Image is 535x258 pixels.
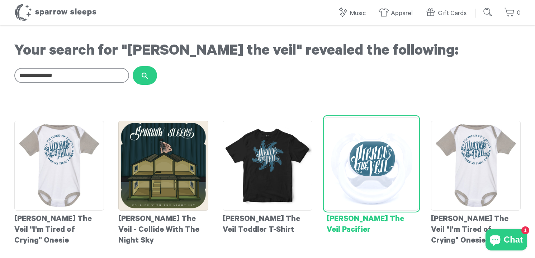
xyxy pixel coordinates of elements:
div: [PERSON_NAME] The Veil Pacifier [327,211,416,236]
div: [PERSON_NAME] The Veil "I'm Tired of Crying" Onesie [14,211,104,247]
h1: Your search for "[PERSON_NAME] the veil" revealed the following: [14,43,521,61]
a: 0 [504,5,521,21]
a: Gift Cards [425,6,470,21]
a: Apparel [378,6,416,21]
img: PierceTheVeilToddlerT-shirt_grande.jpg [223,121,312,211]
div: [PERSON_NAME] The Veil Toddler T-Shirt [223,211,312,236]
a: [PERSON_NAME] The Veil Toddler T-Shirt [223,121,312,236]
div: [PERSON_NAME] The Veil "I'm Tired of Crying" Onesie [431,211,521,247]
h1: Sparrow Sleeps [14,4,97,22]
img: PierceTheVeild-Onesie-I_mtiredofCrying_grande.jpg [431,121,521,211]
img: PierceTheVeilPacifier_grande.jpg [325,117,418,211]
a: [PERSON_NAME] The Veil "I'm Tired of Crying" Onesie [431,121,521,247]
img: PierceTheVeil-CollideWiththeNightSky-Cover_grande.png [118,121,208,211]
a: [PERSON_NAME] The Veil Pacifier [327,121,416,236]
inbox-online-store-chat: Shopify online store chat [483,229,529,252]
img: PierceTheVeild-Onesie-I_mtiredofCrying_grande.jpg [14,121,104,211]
input: Submit [481,5,495,19]
a: [PERSON_NAME] The Veil "I'm Tired of Crying" Onesie [14,121,104,247]
div: [PERSON_NAME] The Veil - Collide With The Night Sky [118,211,208,247]
a: Music [337,6,369,21]
a: [PERSON_NAME] The Veil - Collide With The Night Sky [118,121,208,247]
